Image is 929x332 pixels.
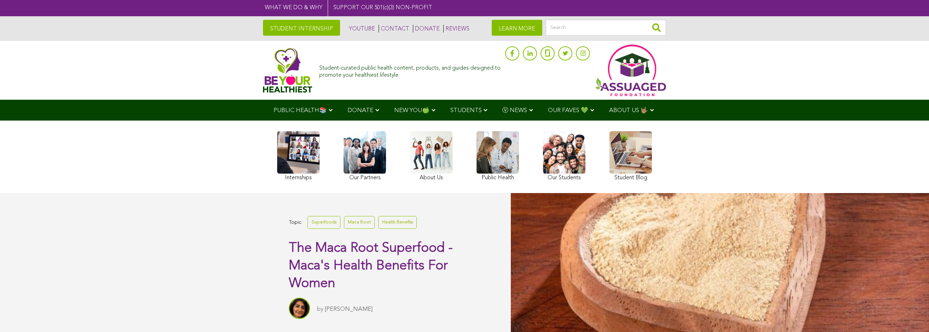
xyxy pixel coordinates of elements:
[492,20,542,36] a: LEARN MORE
[263,100,666,121] div: Navigation Menu
[443,25,469,33] a: REVIEWS
[548,107,588,113] span: OUR FAVES 💚
[347,25,375,33] a: YOUTUBE
[325,306,373,312] a: [PERSON_NAME]
[317,306,323,312] span: by
[347,107,373,113] span: DONATE
[394,107,430,113] span: NEW YOU🍏
[545,49,550,57] img: glassdoor
[595,45,666,96] img: Assuaged App
[344,216,375,228] a: Maca Root
[263,48,312,93] img: Assuaged
[308,216,340,228] a: Superfoods
[289,218,302,227] span: Topic:
[263,20,340,36] a: STUDENT INTERNSHIP
[274,107,327,113] span: PUBLIC HEALTH📚
[289,241,453,290] span: The Maca Root Superfood - Maca's Health Benefits For Women
[413,25,440,33] a: DONATE
[450,107,482,113] span: STUDENTS
[894,298,929,332] iframe: Chat Widget
[546,20,666,36] input: Search
[378,216,417,228] a: Health Benefits
[289,298,310,319] img: Sitara Darvish
[379,25,409,33] a: CONTACT
[319,62,502,78] div: Student-curated public health content, products, and guides designed to promote your healthiest l...
[502,107,527,113] span: Ⓥ NEWS
[609,107,648,113] span: ABOUT US 🤟🏽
